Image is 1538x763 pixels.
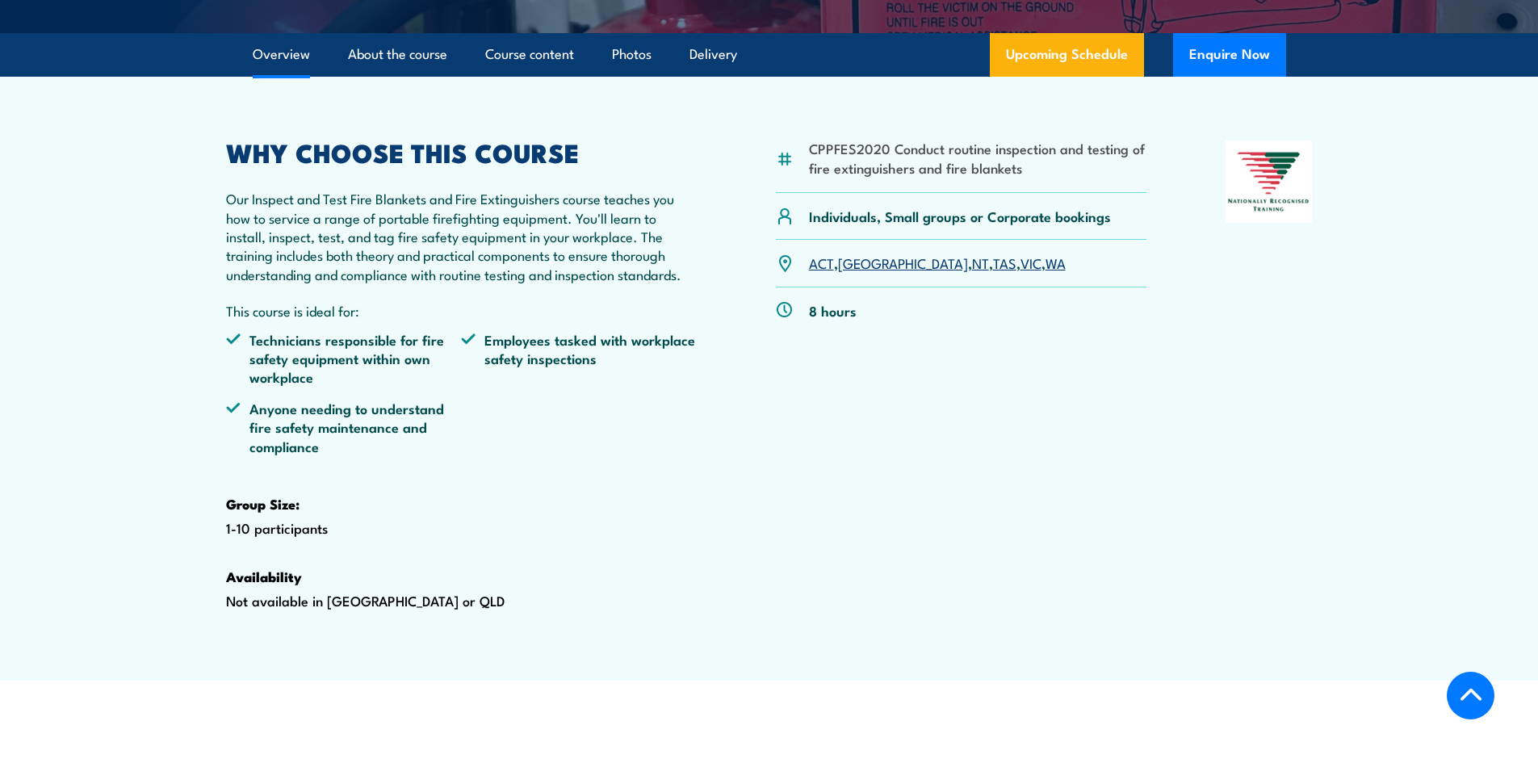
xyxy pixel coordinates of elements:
li: Anyone needing to understand fire safety maintenance and compliance [226,399,462,455]
a: Overview [253,33,310,76]
img: Nationally Recognised Training logo. [1226,140,1313,223]
p: , , , , , [809,254,1066,272]
a: WA [1046,253,1066,272]
li: Employees tasked with workplace safety inspections [461,330,697,387]
p: Individuals, Small groups or Corporate bookings [809,207,1111,225]
a: Upcoming Schedule [990,33,1144,77]
li: Technicians responsible for fire safety equipment within own workplace [226,330,462,387]
h2: WHY CHOOSE THIS COURSE [226,140,698,163]
button: Enquire Now [1173,33,1286,77]
a: About the course [348,33,447,76]
p: 8 hours [809,301,857,320]
a: NT [972,253,989,272]
a: [GEOGRAPHIC_DATA] [838,253,968,272]
a: Course content [485,33,574,76]
strong: Group Size: [226,493,300,514]
a: VIC [1020,253,1041,272]
p: Our Inspect and Test Fire Blankets and Fire Extinguishers course teaches you how to service a ran... [226,189,698,283]
a: Delivery [689,33,737,76]
p: This course is ideal for: [226,301,698,320]
a: Photos [612,33,652,76]
strong: Availability [226,566,302,587]
li: CPPFES2020 Conduct routine inspection and testing of fire extinguishers and fire blankets [809,139,1147,177]
a: TAS [993,253,1016,272]
a: ACT [809,253,834,272]
div: 1-10 participants Not available in [GEOGRAPHIC_DATA] or QLD [226,140,698,661]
